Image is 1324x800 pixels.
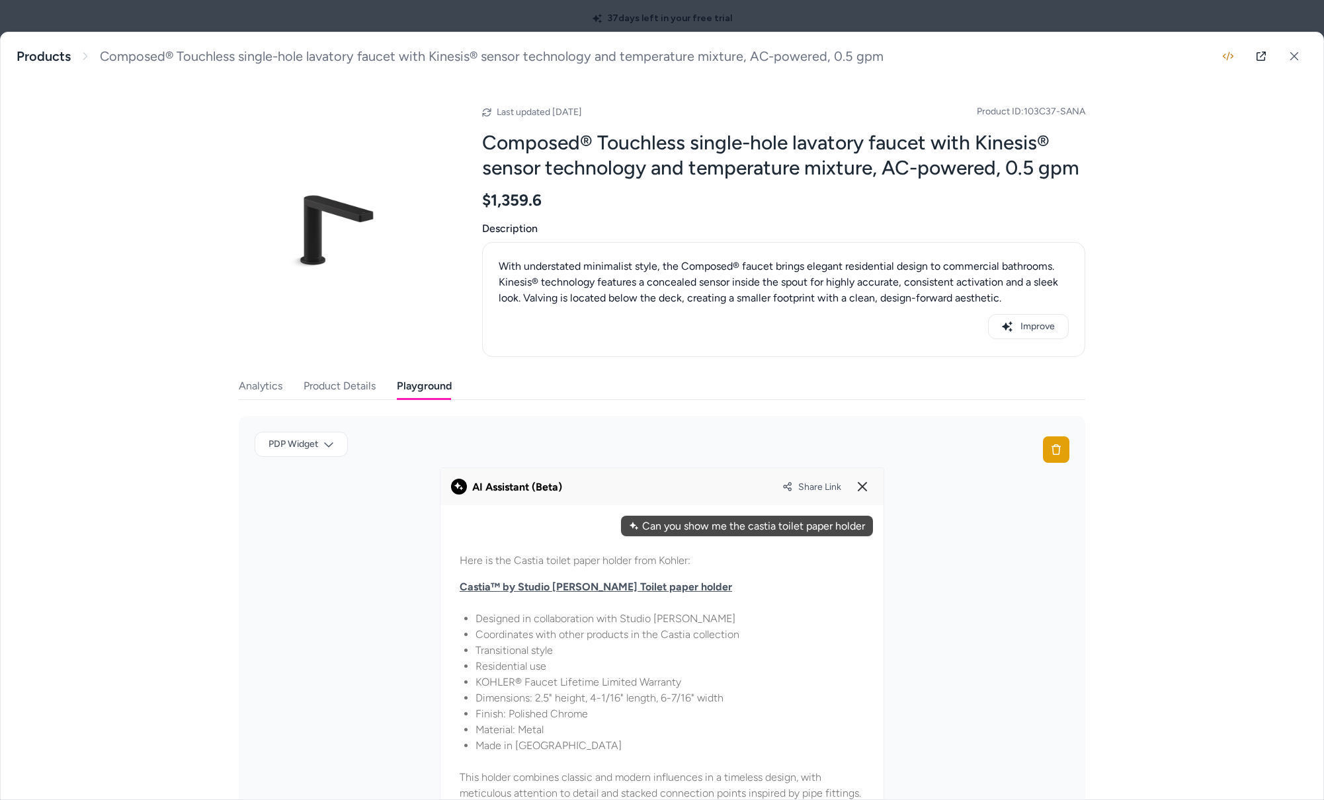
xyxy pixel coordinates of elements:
button: PDP Widget [255,432,348,457]
span: Product ID: 103C37-SANA [977,105,1085,118]
span: Last updated [DATE] [497,106,582,118]
button: Analytics [239,373,282,399]
span: PDP Widget [269,438,318,451]
p: With understated minimalist style, the Composed® faucet brings elegant residential design to comm... [499,259,1069,306]
span: $1,359.6 [482,190,542,210]
img: aae33754_rgb [239,96,450,307]
nav: breadcrumb [17,48,884,65]
h2: Composed® Touchless single-hole lavatory faucet with Kinesis® sensor technology and temperature m... [482,130,1085,180]
button: Improve [988,314,1069,339]
a: Products [17,48,71,65]
button: Playground [397,373,452,399]
span: Description [482,221,1085,237]
button: Product Details [304,373,376,399]
span: Composed® Touchless single-hole lavatory faucet with Kinesis® sensor technology and temperature m... [100,48,884,65]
